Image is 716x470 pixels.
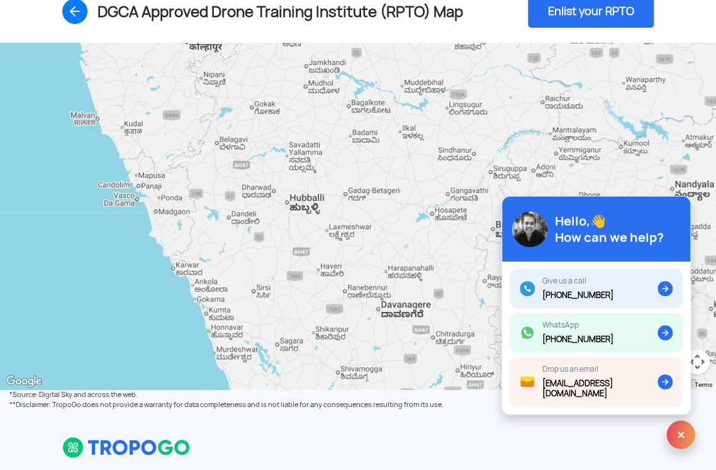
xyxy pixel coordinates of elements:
[62,437,191,458] img: logo
[510,269,683,308] a: Give us a call[PHONE_NUMBER]
[510,357,683,406] a: Drop us an email[EMAIL_ADDRESS][DOMAIN_NAME]
[666,420,696,450] img: ic_x.svg
[657,281,673,296] img: ic_arrow.svg
[520,374,535,389] img: ic_mail.svg
[542,335,613,345] div: [PHONE_NUMBER]
[512,212,547,247] img: img_avatar@2x.png
[657,374,673,389] img: ic_arrow.svg
[520,325,535,340] img: ic_whatsapp.svg
[542,365,657,374] div: Drop us an email
[98,3,463,21] h1: DGCA Approved Drone Training Institute (RPTO) Map
[695,381,712,388] a: Terms
[3,373,45,389] a: Open this area in Google Maps (opens a new window)
[510,313,683,352] a: WhatsApp[PHONE_NUMBER]
[542,379,657,399] div: [EMAIL_ADDRESS][DOMAIN_NAME]
[685,349,710,374] button: Map camera controls
[3,373,45,389] img: Google
[542,290,613,301] div: [PHONE_NUMBER]
[520,281,535,296] img: ic_call.svg
[542,277,613,285] div: Give us a call
[555,213,664,246] div: Hello,👋 How can we help?
[542,321,613,330] div: WhatsApp
[657,325,673,340] img: ic_arrow.svg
